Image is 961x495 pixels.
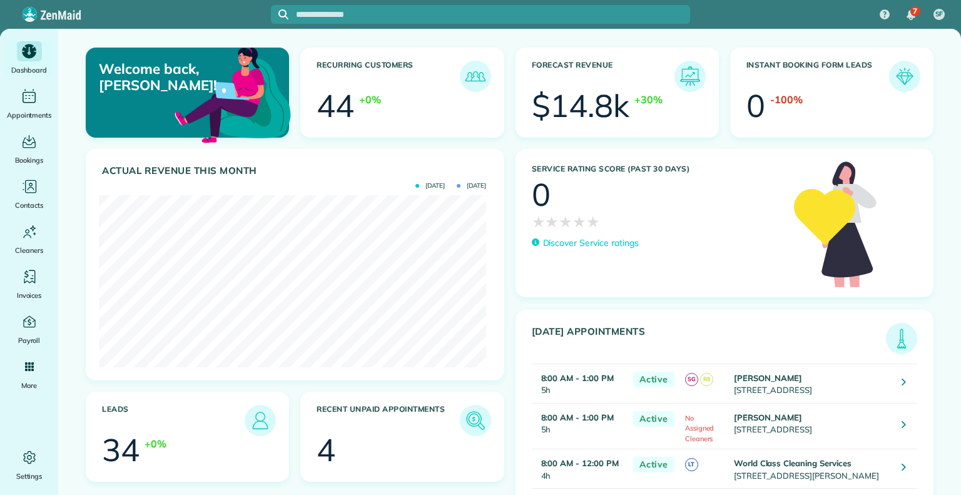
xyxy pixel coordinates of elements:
[532,364,627,403] td: 5h
[99,61,223,94] p: Welcome back, [PERSON_NAME]!
[15,244,43,257] span: Cleaners
[5,267,53,302] a: Invoices
[532,165,781,173] h3: Service Rating score (past 30 days)
[532,61,674,92] h3: Forecast Revenue
[317,90,354,121] div: 44
[678,64,703,89] img: icon_forecast_revenue-8c13a41c7ed35a8dcfafea3cbb826a0462acb37728057bba2d056411b612bbbe.png
[532,179,551,210] div: 0
[586,210,600,233] span: ★
[248,408,273,433] img: icon_leads-1bed01f49abd5b7fead27621c3d59655bb73ed531f8eeb49469d10e621d6b896.png
[633,411,674,427] span: Active
[700,373,713,386] span: R8
[572,210,586,233] span: ★
[359,92,381,107] div: +0%
[532,449,627,489] td: 4h
[559,210,572,233] span: ★
[317,405,459,436] h3: Recent unpaid appointments
[463,408,488,433] img: icon_unpaid_appointments-47b8ce3997adf2238b356f14209ab4cced10bd1f174958f3ca8f1d0dd7fffeee.png
[746,61,889,92] h3: Instant Booking Form Leads
[18,334,41,347] span: Payroll
[145,436,166,451] div: +0%
[734,458,852,468] strong: World Class Cleaning Services
[543,237,639,250] p: Discover Service ratings
[457,183,486,189] span: [DATE]
[685,458,698,471] span: LT
[7,109,52,121] span: Appointments
[633,372,674,387] span: Active
[746,90,765,121] div: 0
[5,41,53,76] a: Dashboard
[634,92,663,107] div: +30%
[172,33,293,155] img: dashboard_welcome-42a62b7d889689a78055ac9021e634bf52bae3f8056760290aed330b23ab8690.png
[731,364,893,403] td: [STREET_ADDRESS]
[15,199,43,212] span: Contacts
[102,405,245,436] h3: Leads
[770,92,803,107] div: -100%
[685,373,698,386] span: SG
[889,326,914,351] img: icon_todays_appointments-901f7ab196bb0bea1936b74009e4eb5ffbc2d2711fa7634e0d609ed5ef32b18b.png
[102,165,491,176] h3: Actual Revenue this month
[15,154,44,166] span: Bookings
[21,379,37,392] span: More
[271,9,288,19] button: Focus search
[5,312,53,347] a: Payroll
[892,64,917,89] img: icon_form_leads-04211a6a04a5b2264e4ee56bc0799ec3eb69b7e499cbb523a139df1d13a81ae0.png
[532,403,627,449] td: 5h
[633,457,674,472] span: Active
[685,414,714,443] span: No Assigned Cleaners
[541,373,614,383] strong: 8:00 AM - 1:00 PM
[11,64,47,76] span: Dashboard
[898,1,924,29] div: 7 unread notifications
[532,210,546,233] span: ★
[102,434,140,466] div: 34
[935,9,943,19] span: SF
[541,458,619,468] strong: 8:00 AM - 12:00 PM
[731,403,893,449] td: [STREET_ADDRESS]
[532,326,887,354] h3: [DATE] Appointments
[278,9,288,19] svg: Focus search
[5,176,53,212] a: Contacts
[541,412,614,422] strong: 8:00 AM - 1:00 PM
[5,131,53,166] a: Bookings
[317,434,335,466] div: 4
[16,470,43,482] span: Settings
[734,373,803,383] strong: [PERSON_NAME]
[731,449,893,489] td: [STREET_ADDRESS][PERSON_NAME]
[317,61,459,92] h3: Recurring Customers
[532,90,630,121] div: $14.8k
[5,86,53,121] a: Appointments
[463,64,488,89] img: icon_recurring_customers-cf858462ba22bcd05b5a5880d41d6543d210077de5bb9ebc9590e49fd87d84ed.png
[5,447,53,482] a: Settings
[545,210,559,233] span: ★
[17,289,42,302] span: Invoices
[532,237,639,250] a: Discover Service ratings
[913,6,917,16] span: 7
[5,222,53,257] a: Cleaners
[415,183,445,189] span: [DATE]
[734,412,803,422] strong: [PERSON_NAME]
